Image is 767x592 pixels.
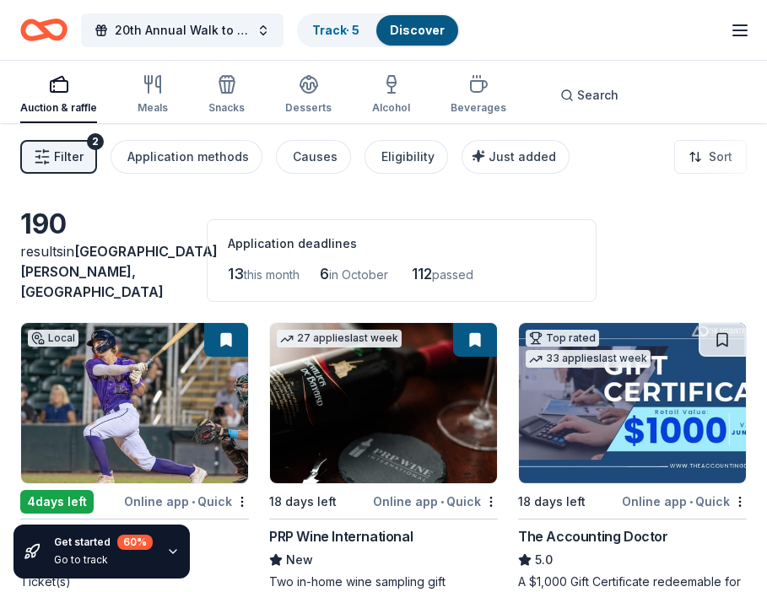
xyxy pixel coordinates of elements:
[228,265,244,283] span: 13
[372,101,410,115] div: Alcohol
[312,23,359,37] a: Track· 5
[20,140,97,174] button: Filter2
[20,243,218,300] span: in
[54,535,153,550] div: Get started
[54,553,153,567] div: Go to track
[111,140,262,174] button: Application methods
[269,526,413,546] div: PRP Wine International
[440,495,444,509] span: •
[320,265,329,283] span: 6
[20,67,97,123] button: Auction & raffle
[117,535,153,550] div: 60 %
[208,67,245,123] button: Snacks
[124,491,249,512] div: Online app Quick
[270,323,497,483] img: Image for PRP Wine International
[451,67,506,123] button: Beverages
[518,526,668,546] div: The Accounting Doctor
[285,101,332,115] div: Desserts
[20,101,97,115] div: Auction & raffle
[276,140,351,174] button: Causes
[138,67,168,123] button: Meals
[269,492,337,512] div: 18 days left
[81,13,284,47] button: 20th Annual Walk to Prevent [MEDICAL_DATA]
[20,322,249,590] a: Image for Mighty MusselsLocal4days leftOnline app•QuickMighty MusselsNewTicket(s)
[709,147,732,167] span: Sort
[127,147,249,167] div: Application methods
[286,550,313,570] span: New
[20,207,186,241] div: 190
[285,67,332,123] button: Desserts
[373,491,498,512] div: Online app Quick
[372,67,410,123] button: Alcohol
[577,85,618,105] span: Search
[535,550,553,570] span: 5.0
[138,101,168,115] div: Meals
[115,20,250,40] span: 20th Annual Walk to Prevent [MEDICAL_DATA]
[451,101,506,115] div: Beverages
[293,147,338,167] div: Causes
[20,243,218,300] span: [GEOGRAPHIC_DATA][PERSON_NAME], [GEOGRAPHIC_DATA]
[412,265,432,283] span: 112
[244,267,300,282] span: this month
[622,491,747,512] div: Online app Quick
[21,323,248,483] img: Image for Mighty Mussels
[674,140,747,174] button: Sort
[28,330,78,347] div: Local
[526,350,651,368] div: 33 applies last week
[519,323,746,483] img: Image for The Accounting Doctor
[277,330,402,347] div: 27 applies last week
[208,101,245,115] div: Snacks
[547,78,632,112] button: Search
[432,267,473,282] span: passed
[20,10,68,50] a: Home
[297,13,460,47] button: Track· 5Discover
[689,495,693,509] span: •
[365,140,448,174] button: Eligibility
[54,147,84,167] span: Filter
[228,234,575,254] div: Application deadlines
[489,149,556,164] span: Just added
[87,133,104,150] div: 2
[20,241,186,302] div: results
[526,330,599,347] div: Top rated
[381,147,435,167] div: Eligibility
[518,492,586,512] div: 18 days left
[462,140,570,174] button: Just added
[390,23,445,37] a: Discover
[192,495,195,509] span: •
[20,490,94,514] div: 4 days left
[329,267,388,282] span: in October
